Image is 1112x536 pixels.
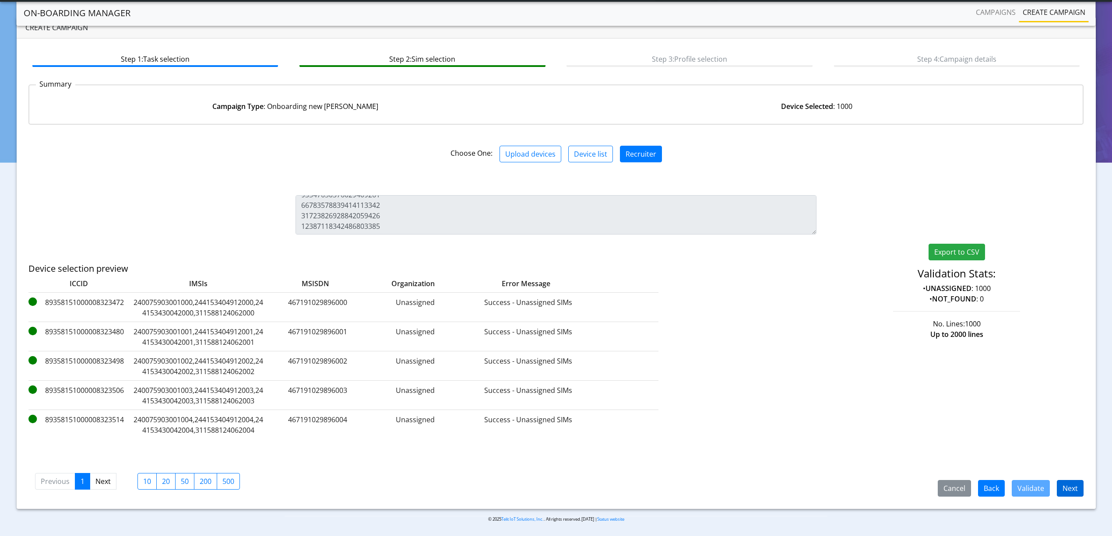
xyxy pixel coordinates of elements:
[929,244,985,260] button: Export to CSV
[500,146,561,162] button: Upload devices
[823,329,1090,340] div: Up to 2000 lines
[156,473,176,490] label: 20
[75,473,90,490] a: 1
[28,297,129,318] label: 89358151000008323472
[1057,480,1084,497] button: Next
[267,278,351,289] label: MSISDN
[597,516,624,522] a: Status website
[133,297,264,318] label: 240075903001000,244153404912000,244153430042000,311588124062000
[463,356,594,377] label: Success - Unassigned SIMs
[463,414,594,435] label: Success - Unassigned SIMs
[830,283,1084,294] p: • : 1000
[781,102,833,111] strong: Device Selected
[965,319,981,329] span: 1000
[932,294,976,304] strong: NOT_FOUND
[267,326,368,347] label: 467191029896001
[567,50,812,67] btn: Step 3: Profile selection
[445,278,577,289] label: Error Message
[133,278,264,289] label: IMSIs
[978,480,1005,497] button: Back
[267,414,368,435] label: 467191029896004
[28,414,129,435] label: 89358151000008323514
[450,148,493,158] span: Choose One:
[28,385,129,406] label: 89358151000008323506
[972,4,1019,21] a: Campaigns
[17,17,1096,39] div: Create campaign
[463,297,594,318] label: Success - Unassigned SIMs
[36,79,75,89] p: Summary
[372,356,459,377] label: Unassigned
[463,326,594,347] label: Success - Unassigned SIMs
[1019,4,1089,21] a: Create campaign
[501,516,544,522] a: Telit IoT Solutions, Inc.
[823,319,1090,329] div: No. Lines:
[568,146,613,162] button: Device list
[267,356,368,377] label: 467191029896002
[830,267,1084,280] h4: Validation Stats:
[463,385,594,406] label: Success - Unassigned SIMs
[24,4,130,22] a: On-Boarding Manager
[299,50,545,67] btn: Step 2: Sim selection
[285,516,827,522] p: © 2025 . All rights reserved.[DATE] |
[938,480,971,497] button: Cancel
[267,297,368,318] label: 467191029896000
[925,284,971,293] strong: UNASSIGNED
[834,50,1080,67] btn: Step 4: Campaign details
[133,385,264,406] label: 240075903001003,244153404912003,244153430042003,311588124062003
[556,101,1077,112] div: : 1000
[133,326,264,347] label: 240075903001001,244153404912001,244153430042001,311588124062001
[90,473,116,490] a: Next
[28,326,129,347] label: 89358151000008323480
[194,473,217,490] label: 200
[217,473,240,490] label: 500
[32,50,278,67] btn: Step 1: Task selection
[372,297,459,318] label: Unassigned
[28,278,129,289] label: ICCID
[175,473,194,490] label: 50
[830,294,1084,304] p: • : 0
[212,102,264,111] strong: Campaign Type
[267,385,368,406] label: 467191029896003
[137,473,157,490] label: 10
[28,356,129,377] label: 89358151000008323498
[354,278,442,289] label: Organization
[372,385,459,406] label: Unassigned
[620,146,662,162] button: Recruiter
[372,414,459,435] label: Unassigned
[28,263,732,274] h5: Device selection preview
[133,414,264,435] label: 240075903001004,244153404912004,244153430042004,311588124062004
[35,101,556,112] div: : Onboarding new [PERSON_NAME]
[133,356,264,377] label: 240075903001002,244153404912002,244153430042002,311588124062002
[372,326,459,347] label: Unassigned
[1012,480,1050,497] button: Validate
